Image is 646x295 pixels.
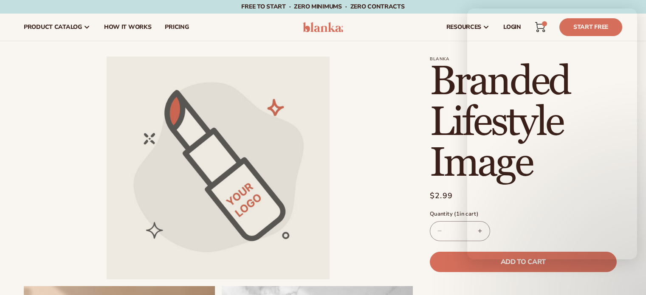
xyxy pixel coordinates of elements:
[104,24,152,31] span: How It Works
[430,56,622,62] p: Blanka
[158,14,195,41] a: pricing
[454,210,478,218] span: ( in cart)
[97,14,158,41] a: How It Works
[456,210,460,218] span: 1
[430,62,622,184] h1: Branded Lifestyle Image
[303,22,343,32] img: logo
[430,190,453,202] span: $2.99
[617,266,637,287] iframe: Intercom live chat
[430,252,617,272] button: Add to cart
[241,3,404,11] span: Free to start · ZERO minimums · ZERO contracts
[430,210,617,219] label: Quantity
[501,258,546,265] span: Add to cart
[440,14,496,41] a: resources
[467,8,637,259] iframe: Intercom live chat
[24,24,82,31] span: product catalog
[17,14,97,41] a: product catalog
[446,24,481,31] span: resources
[165,24,189,31] span: pricing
